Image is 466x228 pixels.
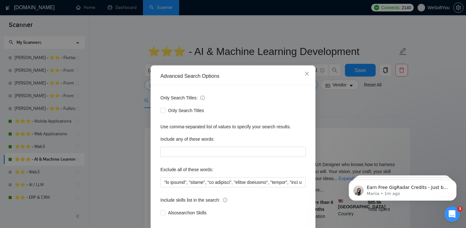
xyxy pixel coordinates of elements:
label: Exclude all of these words: [160,164,213,175]
iframe: Intercom live chat [444,206,460,222]
span: Only Search Titles [165,107,207,114]
span: 3 [457,206,463,211]
div: Advanced Search Options [160,73,306,80]
span: Only Search Titles: [160,94,205,101]
iframe: Intercom notifications message [339,166,466,211]
button: Close [298,65,315,83]
span: info-circle [200,96,205,100]
span: close [304,71,309,76]
span: Include skills list in the search: [160,197,227,204]
label: Include any of these words: [160,134,214,144]
span: info-circle [223,198,227,202]
span: Also search on Skills [165,209,209,216]
div: Use comma-separated list of values to specify your search results. [160,123,306,130]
